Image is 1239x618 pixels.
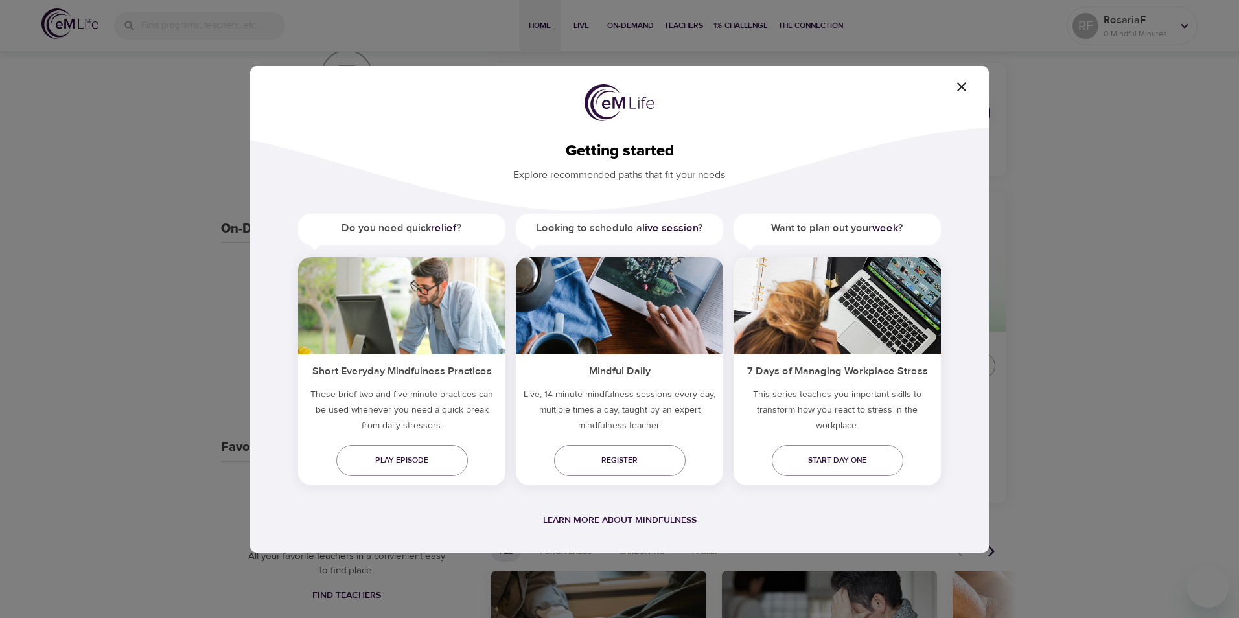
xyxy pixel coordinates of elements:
h5: Do you need quick ? [298,214,505,243]
h5: Want to plan out your ? [734,214,941,243]
img: ims [298,257,505,354]
span: Start day one [782,453,893,467]
span: Register [564,453,675,467]
a: Play episode [336,445,468,476]
h5: Short Everyday Mindfulness Practices [298,354,505,386]
a: relief [431,222,457,235]
h5: These brief two and five-minute practices can be used whenever you need a quick break from daily ... [298,387,505,439]
h5: Mindful Daily [516,354,723,386]
img: ims [516,257,723,354]
p: This series teaches you important skills to transform how you react to stress in the workplace. [734,387,941,439]
a: Learn more about mindfulness [543,514,697,526]
a: Register [554,445,686,476]
a: live session [642,222,698,235]
p: Explore recommended paths that fit your needs [271,160,968,183]
h5: Looking to schedule a ? [516,214,723,243]
img: ims [734,257,941,354]
a: week [872,222,898,235]
a: Start day one [772,445,903,476]
span: Play episode [347,453,457,467]
h5: 7 Days of Managing Workplace Stress [734,354,941,386]
h2: Getting started [271,142,968,161]
img: logo [585,84,654,122]
p: Live, 14-minute mindfulness sessions every day, multiple times a day, taught by an expert mindful... [516,387,723,439]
